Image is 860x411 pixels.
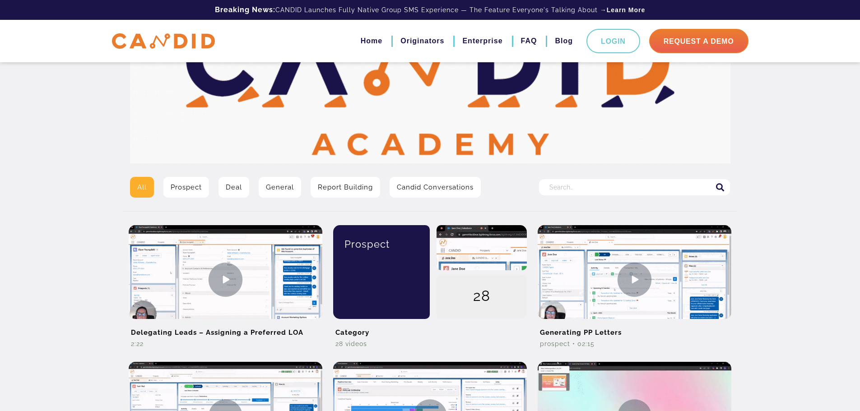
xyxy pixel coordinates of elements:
img: Generating PP Letters Video [538,225,731,334]
img: Delegating Leads – Assigning a Preferred LOA Video [129,225,322,334]
h2: Delegating Leads – Assigning a Preferred LOA [129,319,322,339]
a: Learn More [607,5,645,14]
a: Candid Conversations [390,177,481,198]
a: Report Building [311,177,380,198]
a: Enterprise [462,33,502,49]
div: 2:22 [129,339,322,348]
a: Prospect [163,177,209,198]
div: Prospect [340,225,423,263]
div: Prospect • 02:15 [538,339,731,348]
div: 28 Videos [333,339,527,348]
a: Blog [555,33,573,49]
a: General [259,177,301,198]
img: CANDID APP [112,33,215,49]
a: Home [361,33,382,49]
a: Deal [218,177,249,198]
h2: Generating PP Letters [538,319,731,339]
a: Originators [400,33,444,49]
a: Login [586,29,640,53]
h2: Category [333,319,527,339]
a: All [130,177,154,198]
b: Breaking News: [215,5,275,14]
div: 28 [437,275,527,320]
a: FAQ [521,33,537,49]
a: Request A Demo [649,29,748,53]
